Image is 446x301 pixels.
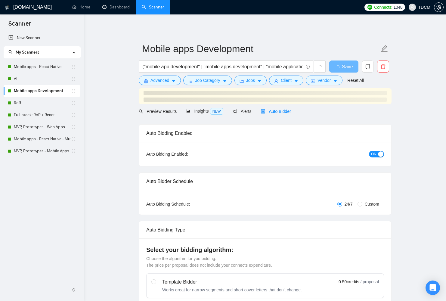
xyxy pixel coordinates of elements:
li: Mobile apps - React Native - Music [4,133,80,145]
span: My Scanners [16,50,39,55]
input: Scanner name... [142,41,379,56]
li: AI [4,73,80,85]
button: idcardVendorcaret-down [306,76,342,85]
li: Mobile apps - React Native [4,61,80,73]
li: MVP, Prototypes - Web Apps [4,121,80,133]
span: holder [71,125,76,129]
span: Advanced [150,77,169,84]
span: holder [71,137,76,141]
a: Reset All [347,77,364,84]
span: Job Category [195,77,220,84]
span: Connects: [374,4,392,11]
span: holder [71,101,76,105]
a: Full-stack: RoR + React [14,109,71,121]
span: Client [281,77,292,84]
button: barsJob Categorycaret-down [183,76,232,85]
a: Mobile apps Development [14,85,71,97]
span: copy [362,64,373,69]
span: Insights [186,109,223,113]
span: / proposal [361,279,379,285]
button: delete [377,61,389,73]
a: homeHome [72,5,90,10]
a: searchScanner [142,5,164,10]
span: caret-down [294,79,298,83]
img: upwork-logo.png [367,5,372,10]
span: setting [144,79,148,83]
div: Works great for narrow segments and short cover letters that don't change. [162,287,302,293]
li: New Scanner [4,32,80,44]
div: Auto Bidding Enabled [146,125,384,142]
span: notification [233,109,237,113]
button: userClientcaret-down [269,76,303,85]
span: Auto Bidder [261,109,291,114]
span: loading [335,65,342,70]
span: caret-down [172,79,176,83]
span: ON [371,151,376,157]
span: caret-down [257,79,262,83]
span: Vendor [317,77,331,84]
span: Scanner [4,19,36,32]
span: search [139,109,143,113]
span: caret-down [223,79,227,83]
span: holder [71,88,76,93]
span: Choose the algorithm for you bidding. The price per proposal does not include your connects expen... [146,256,272,268]
span: 0.50 credits [339,278,359,285]
span: edit [380,45,388,53]
a: MVP, Prototypes - Mobile Apps [14,145,71,157]
span: robot [261,109,265,113]
span: Alerts [233,109,252,114]
span: holder [71,149,76,154]
span: caret-down [333,79,337,83]
div: Auto Bidding Enabled: [146,151,225,157]
li: Mobile apps Development [4,85,80,97]
span: loading [317,65,322,70]
button: settingAdvancedcaret-down [139,76,181,85]
div: Auto Bidder Schedule [146,173,384,190]
button: setting [434,2,444,12]
a: MVP, Prototypes - Web Apps [14,121,71,133]
span: user [274,79,278,83]
span: delete [377,64,389,69]
div: Auto Bidding Type [146,221,384,238]
span: Custom [362,201,382,207]
a: setting [434,5,444,10]
span: info-circle [306,65,310,69]
a: RoR [14,97,71,109]
li: RoR [4,97,80,109]
button: copy [362,61,374,73]
input: Search Freelance Jobs... [142,63,303,70]
button: Save [329,61,358,73]
img: logo [5,3,9,12]
a: dashboardDashboard [102,5,130,10]
div: Template Bidder [162,278,302,286]
div: Auto Bidding Schedule: [146,201,225,207]
li: MVP, Prototypes - Mobile Apps [4,145,80,157]
span: holder [71,76,76,81]
a: New Scanner [8,32,76,44]
span: area-chart [186,109,190,113]
span: holder [71,113,76,117]
span: idcard [311,79,315,83]
span: Save [342,63,353,70]
a: Mobile apps - React Native - Music [14,133,71,145]
h4: Select your bidding algorithm: [146,246,384,254]
span: search [8,50,13,54]
span: holder [71,64,76,69]
span: folder [240,79,244,83]
span: Preview Results [139,109,177,114]
button: folderJobscaret-down [234,76,267,85]
span: 1048 [394,4,403,11]
span: bars [188,79,193,83]
span: Jobs [246,77,255,84]
span: double-left [72,287,78,293]
div: Open Intercom Messenger [426,281,440,295]
span: 24/7 [342,201,355,207]
a: AI [14,73,71,85]
span: user [410,5,414,9]
span: NEW [210,108,223,115]
span: My Scanners [8,50,39,55]
a: Mobile apps - React Native [14,61,71,73]
li: Full-stack: RoR + React [4,109,80,121]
